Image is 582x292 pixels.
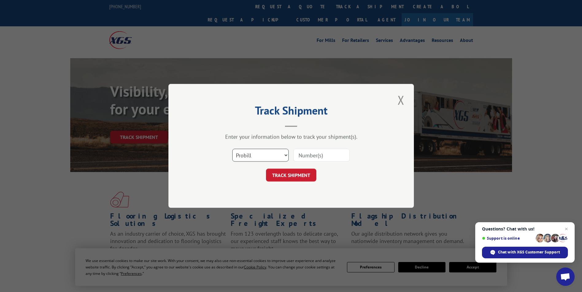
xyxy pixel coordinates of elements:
[199,133,383,140] div: Enter your information below to track your shipment(s).
[266,169,316,182] button: TRACK SHIPMENT
[293,149,350,162] input: Number(s)
[396,92,406,108] button: Close modal
[482,226,568,231] span: Questions? Chat with us!
[498,249,560,255] span: Chat with XGS Customer Support
[482,247,568,258] span: Chat with XGS Customer Support
[556,268,575,286] a: Open chat
[199,106,383,118] h2: Track Shipment
[482,236,534,241] span: Support is online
